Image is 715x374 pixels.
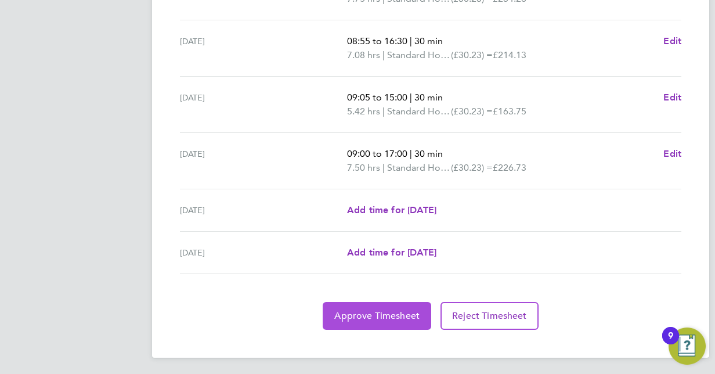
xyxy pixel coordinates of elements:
[663,91,681,105] a: Edit
[180,34,347,62] div: [DATE]
[347,92,407,103] span: 09:05 to 15:00
[347,35,407,46] span: 08:55 to 16:30
[663,147,681,161] a: Edit
[347,204,436,215] span: Add time for [DATE]
[180,246,347,260] div: [DATE]
[347,203,436,217] a: Add time for [DATE]
[347,106,380,117] span: 5.42 hrs
[387,48,451,62] span: Standard Hourly
[387,161,451,175] span: Standard Hourly
[334,310,420,322] span: Approve Timesheet
[414,35,443,46] span: 30 min
[451,106,493,117] span: (£30.23) =
[410,148,412,159] span: |
[663,34,681,48] a: Edit
[414,92,443,103] span: 30 min
[669,328,706,365] button: Open Resource Center, 9 new notifications
[414,148,443,159] span: 30 min
[180,91,347,118] div: [DATE]
[410,35,412,46] span: |
[347,246,436,260] a: Add time for [DATE]
[347,148,407,159] span: 09:00 to 17:00
[382,106,385,117] span: |
[410,92,412,103] span: |
[663,148,681,159] span: Edit
[323,302,431,330] button: Approve Timesheet
[347,162,380,173] span: 7.50 hrs
[451,162,493,173] span: (£30.23) =
[452,310,527,322] span: Reject Timesheet
[382,49,385,60] span: |
[663,35,681,46] span: Edit
[493,106,526,117] span: £163.75
[451,49,493,60] span: (£30.23) =
[347,49,380,60] span: 7.08 hrs
[493,49,526,60] span: £214.13
[180,147,347,175] div: [DATE]
[440,302,539,330] button: Reject Timesheet
[493,162,526,173] span: £226.73
[668,336,673,351] div: 9
[347,247,436,258] span: Add time for [DATE]
[387,105,451,118] span: Standard Hourly
[663,92,681,103] span: Edit
[382,162,385,173] span: |
[180,203,347,217] div: [DATE]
